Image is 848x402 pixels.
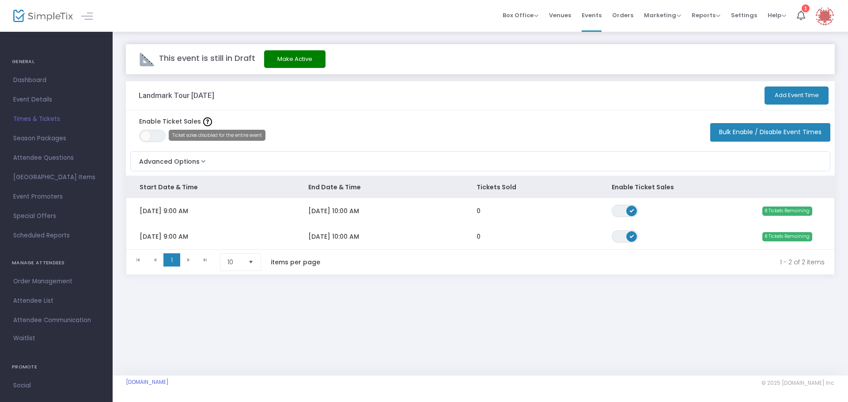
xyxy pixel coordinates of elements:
th: End Date & Time [295,176,464,198]
button: Select [245,254,257,271]
span: Dashboard [13,75,99,86]
th: Enable Ticket Sales [598,176,700,198]
span: [DATE] 10:00 AM [308,232,359,241]
span: Box Office [503,11,538,19]
h4: GENERAL [12,53,101,71]
span: 0 [477,232,481,241]
span: [GEOGRAPHIC_DATA] Items [13,172,99,183]
span: Marketing [644,11,681,19]
span: Times & Tickets [13,113,99,125]
span: Settings [731,4,757,26]
span: 10 [227,258,241,267]
button: Add Event Time [765,86,829,105]
span: Help [768,11,786,19]
span: Social [13,380,99,391]
h3: Landmark Tour [DATE] [139,91,214,100]
img: question-mark [203,117,212,126]
span: Event Promoters [13,191,99,203]
span: This event is still in Draft [159,53,255,64]
div: Data table [126,176,834,249]
button: Advanced Options [131,152,208,166]
span: Order Management [13,276,99,287]
span: Ticket sales disabled for the entire event [169,130,265,141]
label: Enable Ticket Sales [139,117,212,126]
span: Page 1 [163,253,180,267]
span: Attendee Communication [13,315,99,326]
span: Special Offers [13,210,99,222]
span: 0 [477,207,481,215]
h4: PROMOTE [12,358,101,376]
kendo-pager-info: 1 - 2 of 2 items [339,253,825,271]
div: 1 [802,4,810,12]
span: [DATE] 9:00 AM [140,232,188,241]
span: 8 Tickets Remaining [762,207,812,215]
label: items per page [271,258,320,267]
img: draft-event.png [139,52,155,67]
th: Tickets Sold [463,176,598,198]
a: [DOMAIN_NAME] [126,379,169,386]
span: Attendee List [13,295,99,307]
span: [DATE] 10:00 AM [308,207,359,215]
span: [DATE] 9:00 AM [140,207,188,215]
span: Reports [692,11,720,19]
h4: MANAGE ATTENDEES [12,254,101,272]
span: Attendee Questions [13,152,99,164]
button: Bulk Enable / Disable Event Times [710,123,830,142]
span: ON [629,208,634,213]
span: Scheduled Reports [13,230,99,241]
span: Season Packages [13,133,99,144]
span: Event Details [13,94,99,105]
span: Waitlist [13,334,35,343]
button: Make Active [264,50,326,68]
th: Start Date & Time [126,176,295,198]
span: Events [582,4,602,26]
span: ON [629,234,634,238]
span: Orders [612,4,633,26]
span: 8 Tickets Remaining [762,232,812,241]
span: Venues [549,4,571,26]
span: © 2025 [DOMAIN_NAME] Inc. [761,379,835,387]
